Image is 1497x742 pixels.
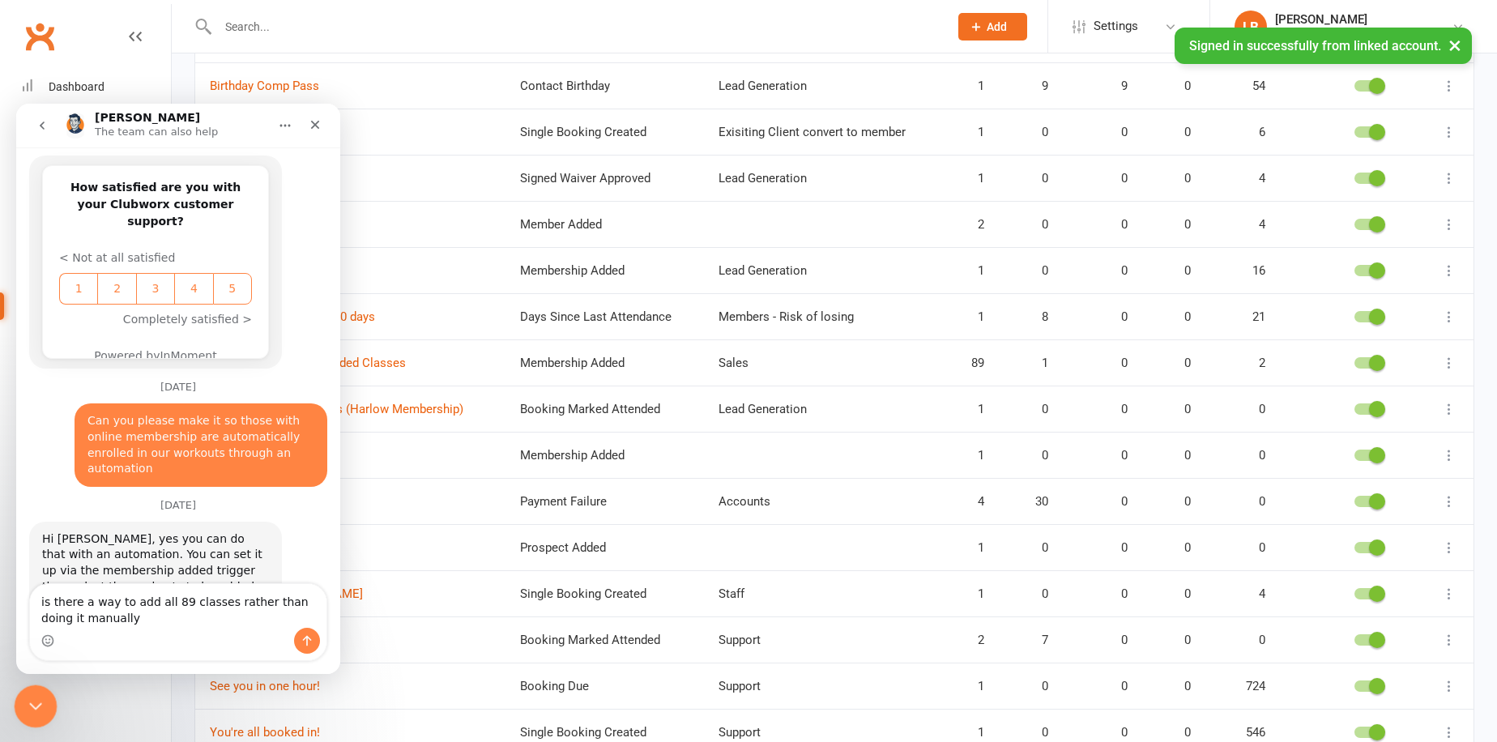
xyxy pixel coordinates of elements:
span: 1 [956,449,984,463]
td: Payment Failure [505,478,704,524]
span: 0 [1162,587,1191,601]
span: 3 [122,177,156,194]
td: Booking Marked Attended [505,616,704,663]
button: × [1440,28,1469,62]
span: 0 [1162,79,1191,93]
span: 0 [1162,310,1191,324]
span: 8 [1020,310,1048,324]
div: Exisiting Client convert to member [719,126,927,139]
span: 0 [1020,172,1048,185]
td: Days Since Last Attendance [505,293,704,339]
td: Membership Added [505,339,704,386]
a: You're all booked in! [210,725,320,740]
span: 0 [1099,633,1128,647]
span: 0 [1020,403,1048,416]
span: 0 [1237,403,1265,416]
span: 0 [1162,495,1191,509]
div: Hi [PERSON_NAME], yes you can do that with an automation. You can set it up via the membership ad... [26,428,253,570]
iframe: Intercom live chat [15,685,58,728]
td: Single Booking Created [505,570,704,616]
span: 0 [1099,126,1128,139]
span: 0 [1020,264,1048,278]
span: 1 [956,587,984,601]
span: 89 [956,356,984,370]
div: [DATE] [13,396,311,418]
span: 7 [1020,633,1048,647]
span: 0 [1020,126,1048,139]
td: Membership Added [505,247,704,293]
span: 0 [1162,172,1191,185]
div: LB [1235,11,1267,43]
span: 2 [956,218,984,232]
div: [PERSON_NAME] [1275,12,1452,27]
button: Send a message… [278,524,304,550]
div: Lead Generation [719,172,927,185]
span: 0 [1099,172,1128,185]
span: 4 [1237,587,1265,601]
button: Add [958,13,1027,41]
span: 0 [1099,495,1128,509]
span: 4 [160,177,194,194]
td: Contact Birthday [505,62,704,109]
td: Booking Due [505,663,704,709]
span: 0 [1020,449,1048,463]
span: 0 [1162,726,1191,740]
td: Member Added [505,201,704,247]
span: 0 [1162,541,1191,555]
button: Emoji picker [25,531,38,544]
button: 4 [158,169,196,201]
span: 0 [1099,218,1128,232]
td: Membership Added [505,432,704,478]
span: 1 [956,172,984,185]
td: Prospect Added [505,524,704,570]
span: 0 [1099,449,1128,463]
span: 0 [1020,726,1048,740]
textarea: Message… [14,480,310,524]
div: Completely satisfied > [43,207,236,224]
td: Booking Marked Attended [505,386,704,432]
span: 0 [1020,587,1048,601]
span: 0 [1162,449,1191,463]
span: 1 [956,541,984,555]
a: See you in one hour! [210,679,320,693]
div: Accounts [719,495,927,509]
div: Lucy says… [13,300,311,395]
div: Can you please make it so those with online membership are automatically enrolled in our workouts... [58,300,311,382]
span: 0 [1162,218,1191,232]
a: InMoment [143,245,200,258]
span: 0 [1162,264,1191,278]
span: 21 [1237,310,1265,324]
span: 30 [1020,495,1048,509]
span: 1 [1020,356,1048,370]
div: < Not at all satisfied [43,146,236,163]
div: Jia says… [13,418,311,616]
span: 1 [45,177,79,194]
span: 0 [1020,218,1048,232]
span: 0 [1099,726,1128,740]
span: 1 [956,726,984,740]
span: 0 [1099,587,1128,601]
span: 0 [1020,680,1048,693]
span: 0 [1237,449,1265,463]
span: 0 [1237,633,1265,647]
input: Search... [213,15,937,38]
td: Single Booking Created [505,109,704,155]
a: Dashboard [21,69,171,105]
a: Clubworx [19,16,60,57]
span: Add [987,20,1007,33]
span: 9 [1020,79,1048,93]
button: 1 [43,169,81,201]
div: Staff [719,587,927,601]
span: Signed in successfully from linked account. [1189,38,1441,53]
div: Hi [PERSON_NAME], yes you can do that with an automation. You can set it up via the membership ad... [13,418,266,580]
span: 1 [956,126,984,139]
div: Powered by [43,244,236,261]
span: 1 [956,403,984,416]
span: 6 [1237,126,1265,139]
span: 0 [1162,403,1191,416]
span: 0 [1099,264,1128,278]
